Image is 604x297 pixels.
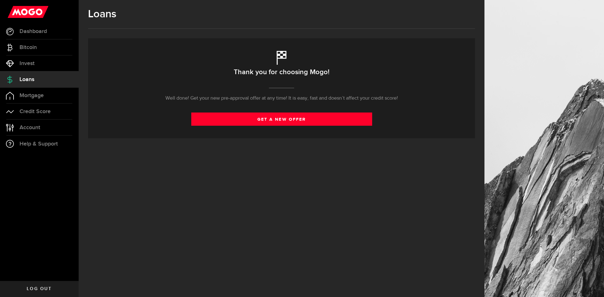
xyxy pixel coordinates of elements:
iframe: LiveChat chat widget [578,271,604,297]
p: Well done! Get your new pre-approval offer at any time! It is easy, fast and doesn’t affect your ... [165,95,398,102]
span: Bitcoin [20,45,37,50]
span: Invest [20,61,35,66]
span: Account [20,125,40,130]
span: Log out [27,287,52,291]
a: get a new offer [191,113,372,126]
span: Help & Support [20,141,58,147]
span: Mortgage [20,93,44,98]
h2: Thank you for choosing Mogo! [234,66,329,79]
span: Credit Score [20,109,51,114]
span: Loans [20,77,34,82]
h1: Loans [88,8,475,20]
span: Dashboard [20,29,47,34]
